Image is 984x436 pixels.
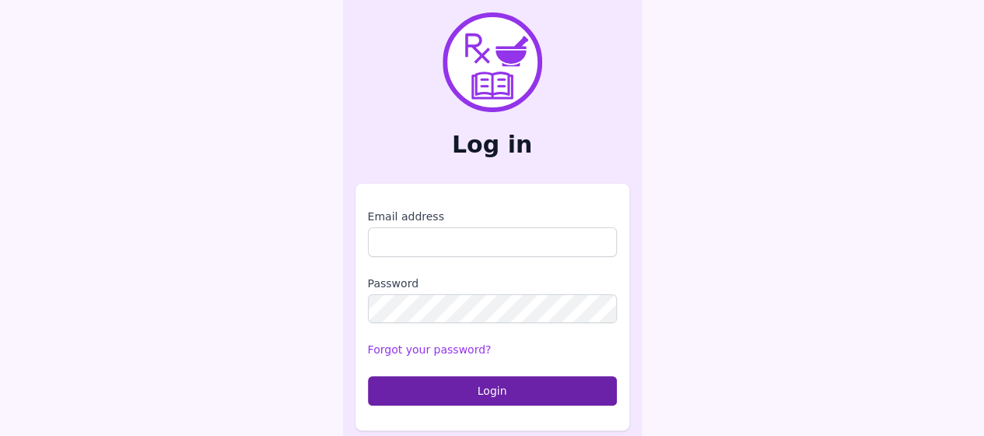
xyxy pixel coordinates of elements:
button: Login [368,376,617,406]
a: Forgot your password? [368,343,492,356]
img: PharmXellence Logo [443,12,542,112]
label: Password [368,276,617,291]
h2: Log in [355,131,629,159]
label: Email address [368,209,617,224]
